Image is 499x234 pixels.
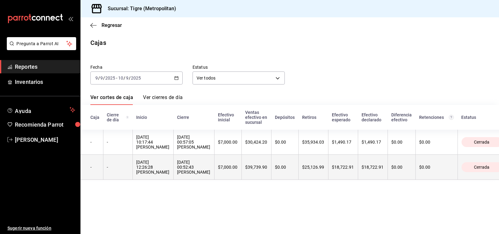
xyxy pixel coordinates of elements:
[391,112,412,122] div: Diferencia efectivo
[90,65,183,70] label: Fecha
[245,140,267,145] div: $30,424.20
[177,135,210,149] div: [DATE] 00:57:05 [PERSON_NAME]
[118,76,124,80] input: --
[126,76,129,80] input: --
[15,136,75,144] span: [PERSON_NAME]
[90,165,99,170] div: -
[68,16,73,21] button: open_drawer_menu
[193,65,285,70] label: Estatus
[90,140,99,145] div: -
[472,140,492,145] span: Cerrada
[90,22,122,28] button: Regresar
[177,115,210,120] div: Cierre
[116,76,117,80] span: -
[90,94,183,105] div: navigation tabs
[107,140,129,145] div: -
[218,165,238,170] div: $7,000.00
[275,140,295,145] div: $0.00
[90,115,99,120] div: Caja
[129,76,131,80] span: /
[472,165,492,170] span: Cerrada
[143,94,183,105] a: Ver cierres de día
[177,160,210,175] div: [DATE] 00:52:43 [PERSON_NAME]
[15,106,67,114] span: Ayuda
[362,112,384,122] div: Efectivo declarado
[137,160,170,175] div: [DATE] 12:26:28 [PERSON_NAME]
[193,71,285,84] div: Ver todos
[17,41,67,47] span: Pregunta a Parrot AI
[136,115,170,120] div: Inicio
[449,115,454,120] svg: Total de retenciones de propinas registradas
[124,76,125,80] span: /
[218,112,238,122] div: Efectivo inicial
[137,135,170,149] div: [DATE] 10:17:44 [PERSON_NAME]
[332,112,354,122] div: Efectivo esperado
[126,115,129,120] svg: El número de cierre de día es consecutivo y consolida todos los cortes de caja previos en un únic...
[7,225,75,232] span: Sugerir nueva función
[302,140,324,145] div: $35,934.03
[105,76,115,80] input: ----
[103,5,176,12] h3: Sucursal: Tigre (Metropolitan)
[419,140,454,145] div: $0.00
[392,140,412,145] div: $0.00
[15,78,75,86] span: Inventarios
[7,37,76,50] button: Pregunta a Parrot AI
[302,115,324,120] div: Retiros
[392,165,412,170] div: $0.00
[102,22,122,28] span: Regresar
[275,115,295,120] div: Depósitos
[131,76,141,80] input: ----
[302,165,324,170] div: $25,126.99
[419,115,454,120] div: Retenciones
[95,76,98,80] input: --
[275,165,295,170] div: $0.00
[4,45,76,51] a: Pregunta a Parrot AI
[90,94,133,105] a: Ver cortes de caja
[15,63,75,71] span: Reportes
[15,120,75,129] span: Recomienda Parrot
[100,76,103,80] input: --
[90,38,106,47] div: Cajas
[98,76,100,80] span: /
[103,76,105,80] span: /
[245,110,267,125] div: Ventas efectivo en sucursal
[362,165,384,170] div: $18,722.91
[362,140,384,145] div: $1,490.17
[218,140,238,145] div: $7,000.00
[332,140,354,145] div: $1,490.17
[419,165,454,170] div: $0.00
[107,165,129,170] div: -
[332,165,354,170] div: $18,722.91
[107,112,129,122] div: Cierre de día
[245,165,267,170] div: $39,739.90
